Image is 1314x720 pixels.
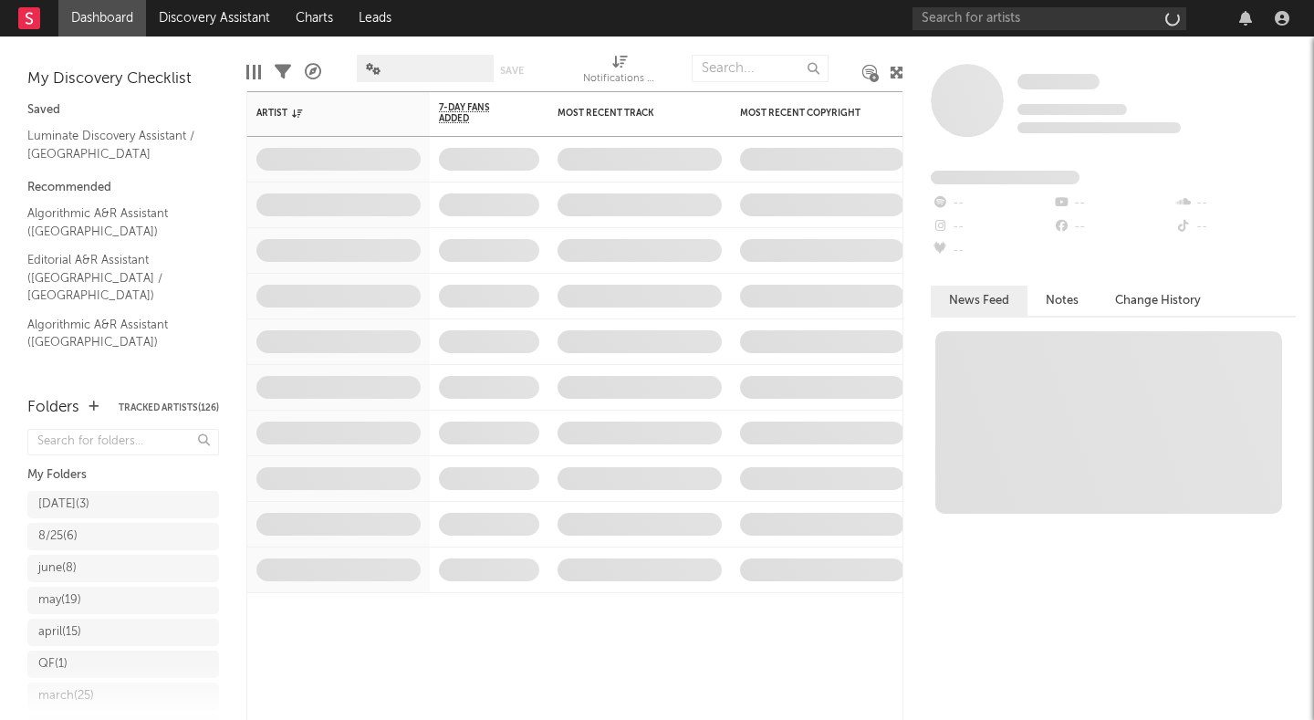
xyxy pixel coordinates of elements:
div: 8/25 ( 6 ) [38,526,78,548]
div: Folders [27,397,79,419]
a: Argentina Key Algorithmic Charts [27,361,201,399]
div: Most Recent Track [558,108,694,119]
div: -- [931,192,1052,215]
div: april ( 15 ) [38,621,81,643]
span: Fans Added by Platform [931,171,1079,184]
a: Algorithmic A&R Assistant ([GEOGRAPHIC_DATA]) [27,315,201,352]
button: Tracked Artists(126) [119,403,219,412]
div: [DATE] ( 3 ) [38,494,89,516]
div: Filters [275,46,291,99]
div: Most Recent Copyright [740,108,877,119]
div: Saved [27,99,219,121]
a: march(25) [27,683,219,710]
a: [DATE](3) [27,491,219,518]
input: Search for folders... [27,429,219,455]
a: june(8) [27,555,219,582]
a: Editorial A&R Assistant ([GEOGRAPHIC_DATA] / [GEOGRAPHIC_DATA]) [27,250,201,306]
div: may ( 19 ) [38,590,81,611]
span: 7-Day Fans Added [439,102,512,124]
span: Some Artist [1017,74,1100,89]
div: A&R Pipeline [305,46,321,99]
button: Notes [1027,286,1097,316]
div: june ( 8 ) [38,558,77,579]
div: -- [1174,192,1296,215]
button: News Feed [931,286,1027,316]
button: Save [500,66,524,76]
div: march ( 25 ) [38,685,94,707]
a: Some Artist [1017,73,1100,91]
div: -- [1052,215,1173,239]
a: 8/25(6) [27,523,219,550]
span: Tracking Since: [DATE] [1017,104,1127,115]
div: -- [1052,192,1173,215]
a: QF(1) [27,651,219,678]
div: -- [931,215,1052,239]
div: Notifications (Artist) [583,46,656,99]
div: QF ( 1 ) [38,653,68,675]
span: 0 fans last week [1017,122,1181,133]
a: Luminate Discovery Assistant / [GEOGRAPHIC_DATA] [27,126,201,163]
div: -- [931,239,1052,263]
input: Search for artists [912,7,1186,30]
input: Search... [692,55,829,82]
div: Artist [256,108,393,119]
div: My Folders [27,464,219,486]
a: april(15) [27,619,219,646]
a: may(19) [27,587,219,614]
button: Change History [1097,286,1219,316]
div: Edit Columns [246,46,261,99]
div: Notifications (Artist) [583,68,656,90]
div: My Discovery Checklist [27,68,219,90]
div: -- [1174,215,1296,239]
div: Recommended [27,177,219,199]
a: Algorithmic A&R Assistant ([GEOGRAPHIC_DATA]) [27,203,201,241]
